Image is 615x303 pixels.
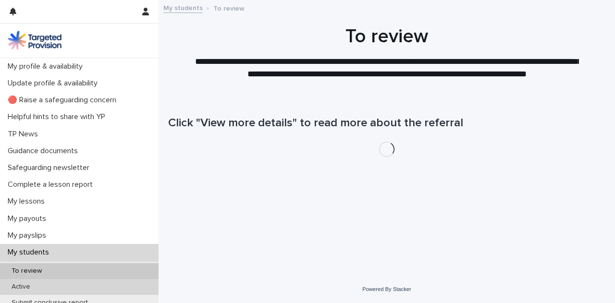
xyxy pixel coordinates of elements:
[4,62,90,71] p: My profile & availability
[168,116,605,130] h1: Click "View more details" to read more about the referral
[213,2,245,13] p: To review
[168,25,605,48] h1: To review
[4,283,38,291] p: Active
[4,130,46,139] p: TP News
[163,2,203,13] a: My students
[4,214,54,223] p: My payouts
[4,248,57,257] p: My students
[4,79,105,88] p: Update profile & availability
[4,197,52,206] p: My lessons
[4,163,97,172] p: Safeguarding newsletter
[4,96,124,105] p: 🔴 Raise a safeguarding concern
[362,286,411,292] a: Powered By Stacker
[8,31,61,50] img: M5nRWzHhSzIhMunXDL62
[4,146,86,156] p: Guidance documents
[4,180,100,189] p: Complete a lesson report
[4,267,49,275] p: To review
[4,231,54,240] p: My payslips
[4,112,113,121] p: Helpful hints to share with YP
